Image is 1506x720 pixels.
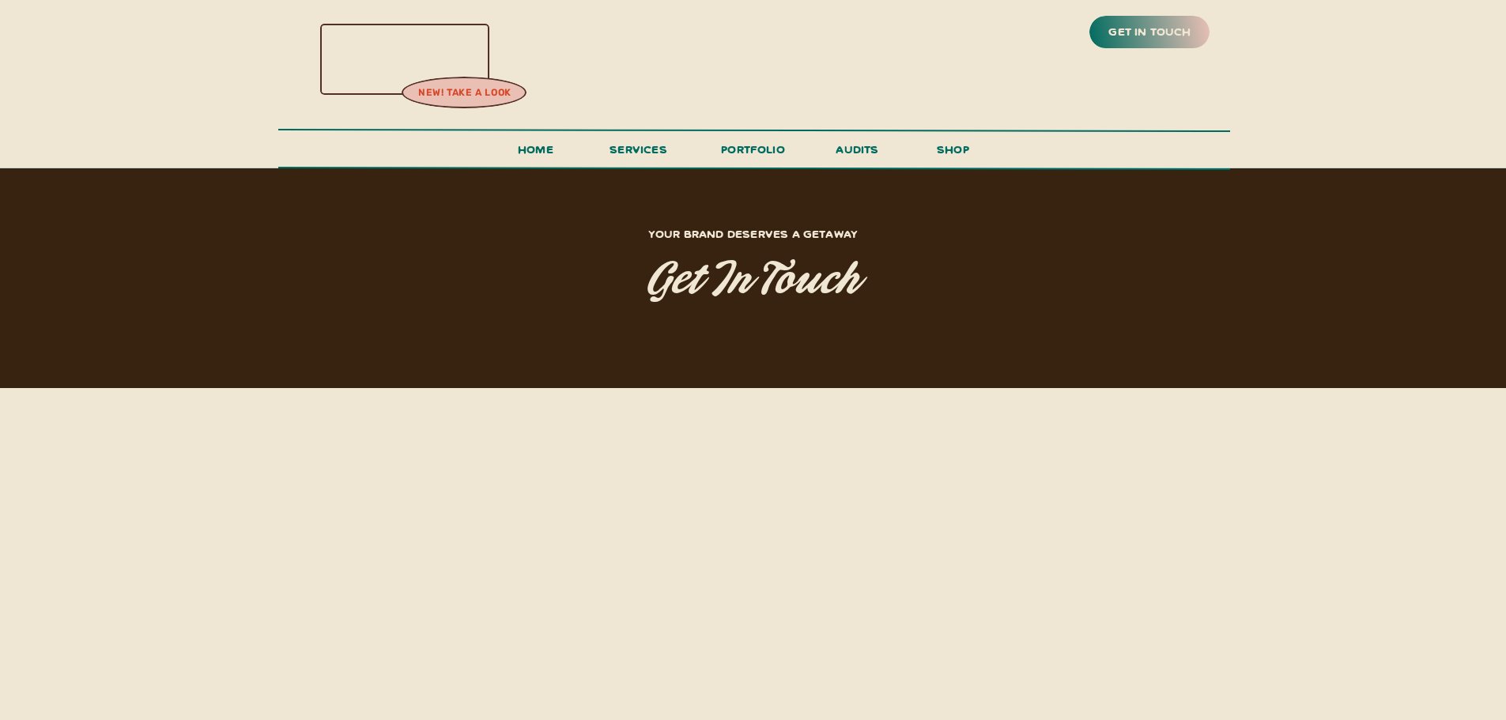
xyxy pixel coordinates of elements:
[606,139,672,168] a: services
[610,141,667,156] span: services
[716,139,791,168] a: portfolio
[500,257,1006,307] h1: get in touch
[401,85,530,101] a: new! take a look
[915,139,991,167] a: shop
[1106,21,1195,43] a: get in touch
[511,139,561,168] a: Home
[834,139,881,167] a: audits
[572,224,935,243] h1: Your brand deserves a getaway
